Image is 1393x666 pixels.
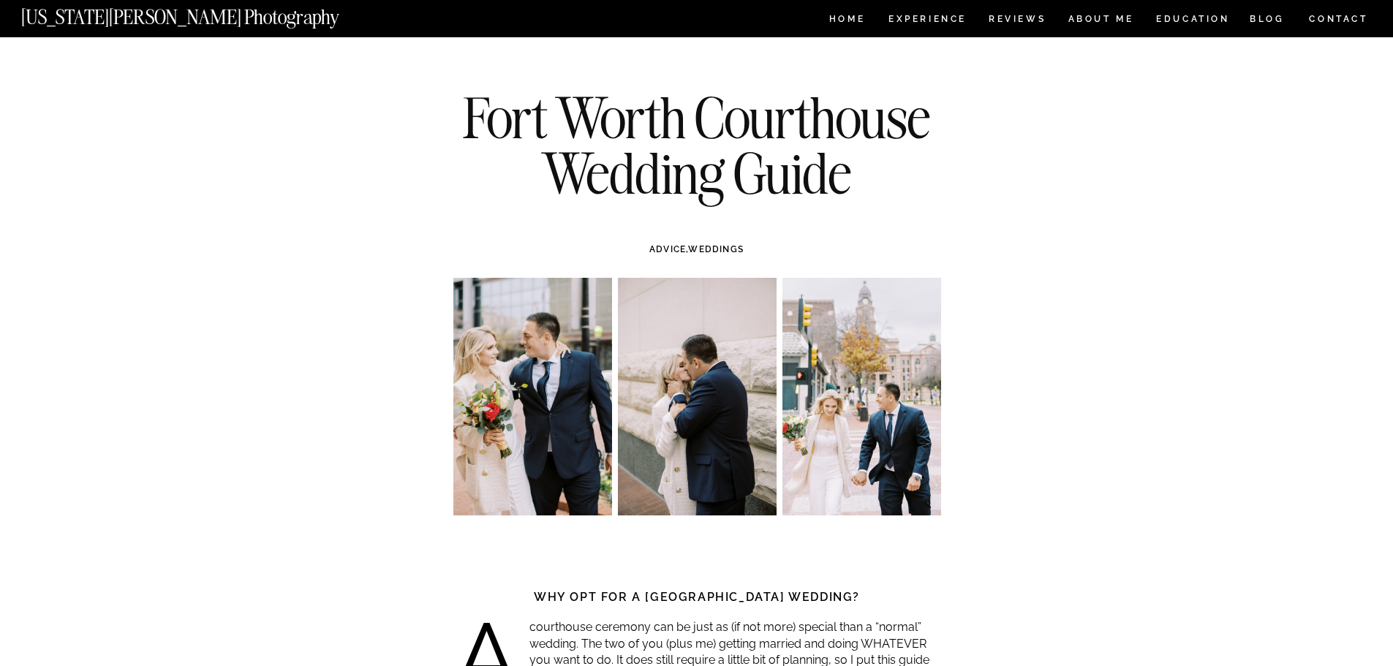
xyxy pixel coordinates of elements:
a: EDUCATION [1155,15,1231,27]
a: Experience [888,15,965,27]
a: HOME [826,15,868,27]
a: BLOG [1250,15,1285,27]
img: Tarrant county courthouse wedding photographer [453,278,612,515]
h3: , [484,243,910,256]
img: Texas courthouse wedding [618,278,777,515]
a: WEDDINGS [688,244,744,254]
img: Fort Worth wedding [782,278,941,515]
a: [US_STATE][PERSON_NAME] Photography [21,7,388,20]
strong: Why opt for a [GEOGRAPHIC_DATA] wedding? [534,590,860,604]
a: ADVICE [649,244,686,254]
a: ABOUT ME [1068,15,1134,27]
a: REVIEWS [989,15,1043,27]
a: CONTACT [1308,11,1369,27]
h1: Fort Worth Courthouse Wedding Guide [431,90,962,200]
